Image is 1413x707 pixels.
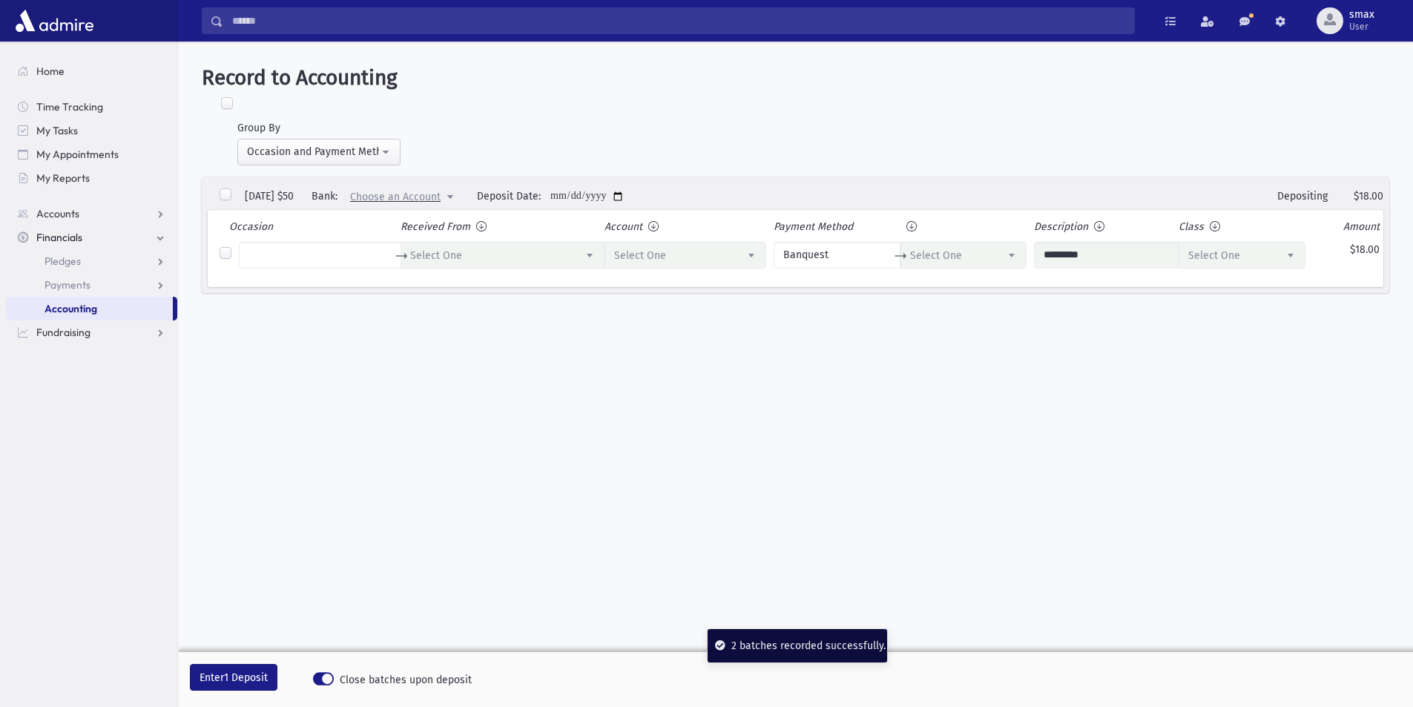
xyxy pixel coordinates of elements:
span: Accounts [36,207,79,220]
a: My Appointments [6,142,177,166]
span: Select One [410,249,462,262]
th: Class [1179,216,1309,239]
span: Pledges [45,254,81,268]
a: Home [6,59,177,83]
div: $18.00 [1328,188,1383,204]
th: Payment Method [770,216,900,239]
span: My Reports [36,171,90,185]
span: Occasion [229,220,273,233]
label: Banquest [774,242,900,269]
div: [DATE] $50 [245,188,294,204]
th: Description [1030,216,1179,239]
span: Time Tracking [36,100,103,114]
span: Fundraising [36,326,90,339]
span: Choose an Account [350,191,441,203]
a: Accounts [6,202,177,226]
span: Home [36,65,65,78]
div: 2 batches recorded successfully. [725,638,886,654]
span: Record to Accounting [202,65,398,90]
div: Depositing [1272,188,1328,204]
span: 1 Deposit [224,671,268,684]
a: Accounting [6,297,173,320]
td: $18.00 [1309,238,1383,272]
th: Account [605,216,770,239]
th: Amount [1309,216,1383,239]
span: User [1349,21,1374,33]
span: smax [1349,9,1374,21]
button: Occasion and Payment Method [237,139,401,165]
div: Bank: [312,183,465,210]
div: Deposit Date: [477,188,541,204]
a: Time Tracking [6,95,177,119]
img: AdmirePro [12,6,97,36]
a: Financials [6,226,177,249]
a: Pledges [6,249,177,273]
span: My Appointments [36,148,119,161]
a: My Tasks [6,119,177,142]
a: My Reports [6,166,177,190]
span: Close batches upon deposit [340,672,472,688]
span: Accounting [45,302,97,315]
span: Select One [614,249,666,262]
a: Fundraising [6,320,177,344]
div: Occasion and Payment Method [247,144,379,160]
span: Select One [605,242,766,269]
a: Payments [6,273,177,297]
span: Select One [910,249,962,262]
span: Payments [45,278,90,292]
button: Enter1 Deposit [190,664,277,691]
span: My Tasks [36,124,78,137]
span: Choose an Account [340,183,465,210]
span: Financials [36,231,82,244]
input: Search [223,7,1134,34]
span: Select One [1188,249,1240,262]
span: Select One [900,242,1027,269]
th: Received From [401,216,605,239]
div: Group By [237,120,401,136]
